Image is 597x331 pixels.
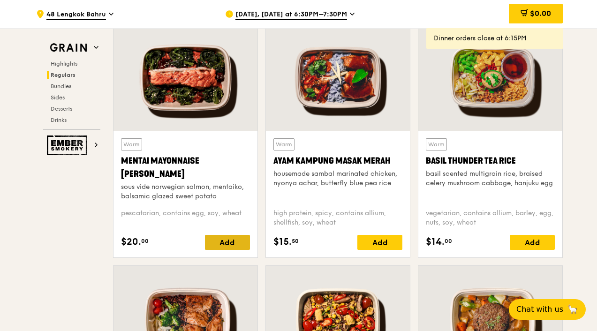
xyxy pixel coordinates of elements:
img: Ember Smokery web logo [47,135,90,155]
div: Add [510,235,555,250]
div: basil scented multigrain rice, braised celery mushroom cabbage, hanjuku egg [426,169,555,188]
img: Grain web logo [47,39,90,56]
span: 🦙 [567,304,578,315]
div: Add [205,235,250,250]
div: Add [357,235,402,250]
div: high protein, spicy, contains allium, shellfish, soy, wheat [273,209,402,227]
div: vegetarian, contains allium, barley, egg, nuts, soy, wheat [426,209,555,227]
span: $14. [426,235,445,249]
span: Bundles [51,83,71,90]
div: Ayam Kampung Masak Merah [273,154,402,167]
span: Sides [51,94,65,101]
span: $15. [273,235,292,249]
span: 50 [292,237,299,245]
span: $0.00 [530,9,551,18]
span: Regulars [51,72,76,78]
div: Warm [121,138,142,150]
div: pescatarian, contains egg, soy, wheat [121,209,250,227]
span: $20. [121,235,141,249]
span: 48 Lengkok Bahru [46,10,106,20]
div: Dinner orders close at 6:15PM [434,34,556,43]
span: [DATE], [DATE] at 6:30PM–7:30PM [235,10,347,20]
span: Chat with us [516,304,563,315]
div: Warm [273,138,295,150]
div: Mentai Mayonnaise [PERSON_NAME] [121,154,250,181]
div: sous vide norwegian salmon, mentaiko, balsamic glazed sweet potato [121,182,250,201]
span: Drinks [51,117,67,123]
button: Chat with us🦙 [509,299,586,320]
div: Basil Thunder Tea Rice [426,154,555,167]
span: Highlights [51,60,77,67]
div: housemade sambal marinated chicken, nyonya achar, butterfly blue pea rice [273,169,402,188]
div: Warm [426,138,447,150]
span: 00 [141,237,149,245]
span: Desserts [51,105,72,112]
span: 00 [445,237,452,245]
